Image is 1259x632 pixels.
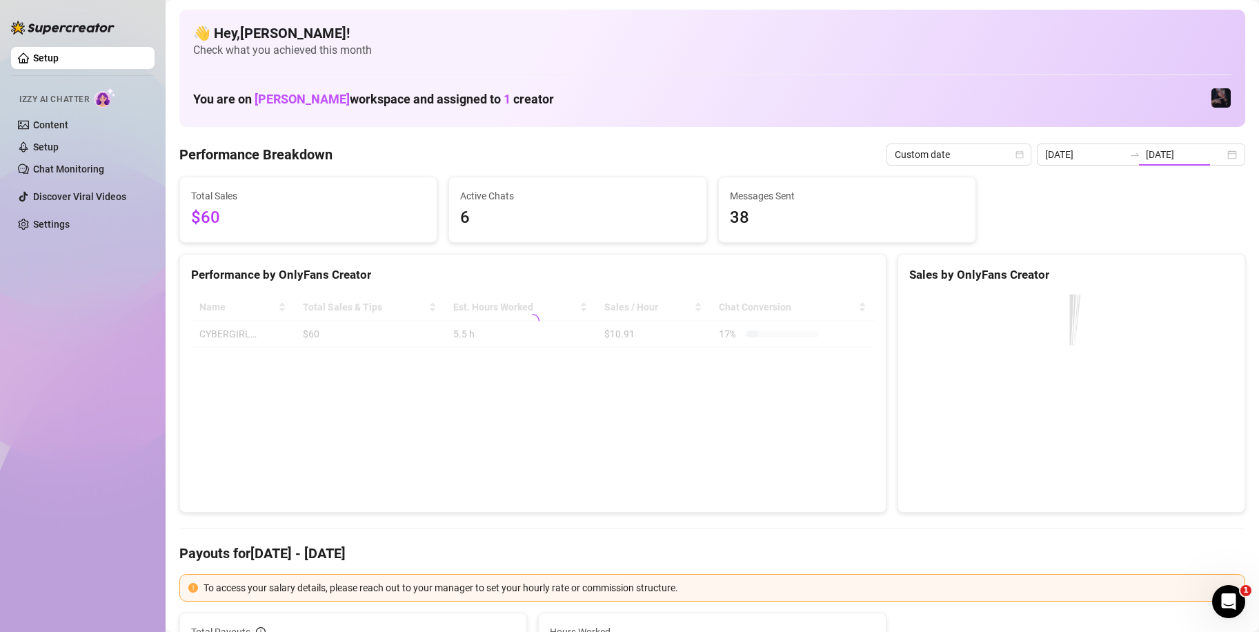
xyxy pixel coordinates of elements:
[33,219,70,230] a: Settings
[191,205,426,231] span: $60
[33,119,68,130] a: Content
[179,145,333,164] h4: Performance Breakdown
[460,188,695,204] span: Active Chats
[730,205,964,231] span: 38
[33,164,104,175] a: Chat Monitoring
[1015,150,1024,159] span: calendar
[33,52,59,63] a: Setup
[1045,147,1124,162] input: Start date
[1146,147,1225,162] input: End date
[255,92,350,106] span: [PERSON_NAME]
[460,205,695,231] span: 6
[191,266,875,284] div: Performance by OnlyFans Creator
[193,92,554,107] h1: You are on workspace and assigned to creator
[19,93,89,106] span: Izzy AI Chatter
[909,266,1233,284] div: Sales by OnlyFans Creator
[33,191,126,202] a: Discover Viral Videos
[1240,585,1251,596] span: 1
[1211,88,1231,108] img: CYBERGIRL
[1129,149,1140,160] span: swap-right
[193,43,1231,58] span: Check what you achieved this month
[33,141,59,152] a: Setup
[95,88,116,108] img: AI Chatter
[204,580,1236,595] div: To access your salary details, please reach out to your manager to set your hourly rate or commis...
[193,23,1231,43] h4: 👋 Hey, [PERSON_NAME] !
[191,188,426,204] span: Total Sales
[188,583,198,593] span: exclamation-circle
[179,544,1245,563] h4: Payouts for [DATE] - [DATE]
[1129,149,1140,160] span: to
[895,144,1023,165] span: Custom date
[523,311,542,330] span: loading
[1212,585,1245,618] iframe: Intercom live chat
[11,21,115,34] img: logo-BBDzfeDw.svg
[504,92,510,106] span: 1
[730,188,964,204] span: Messages Sent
